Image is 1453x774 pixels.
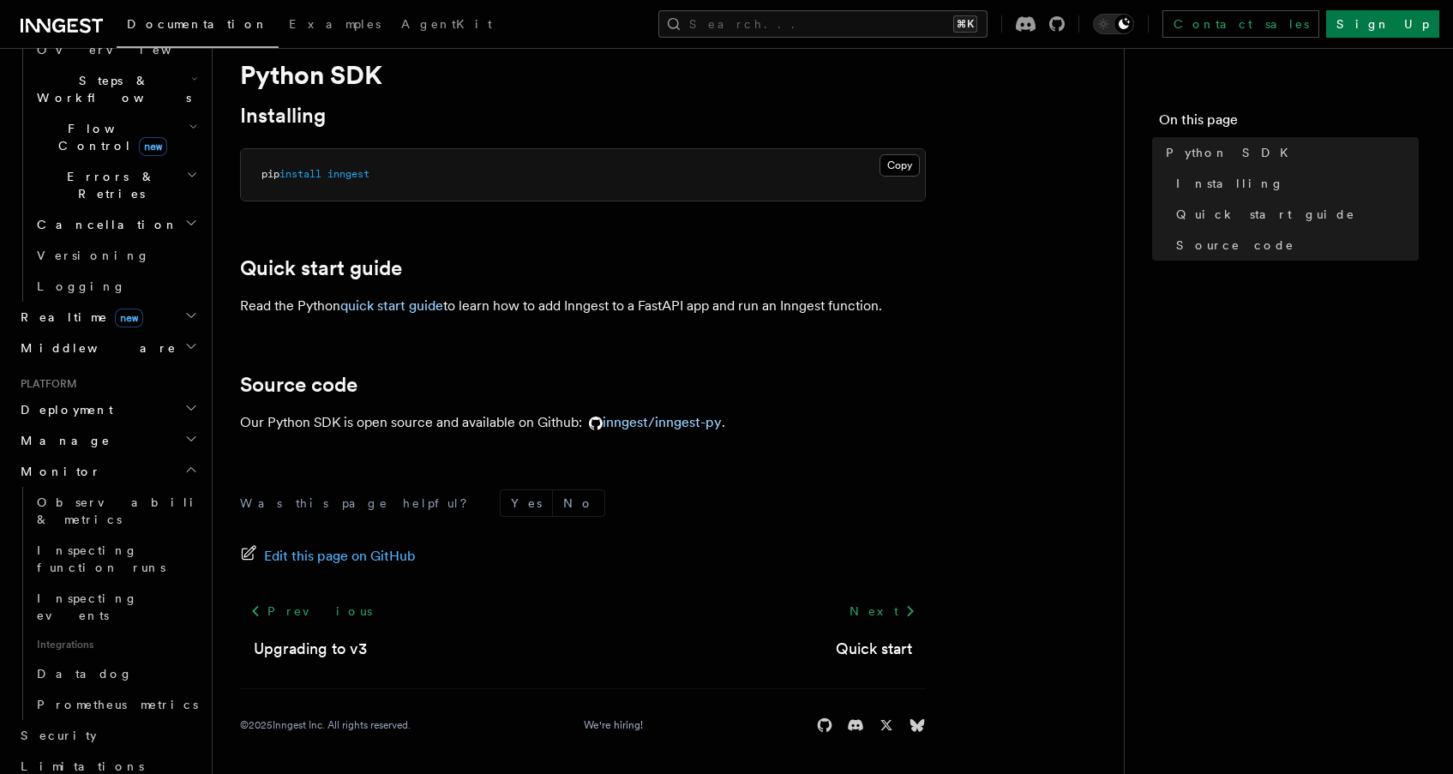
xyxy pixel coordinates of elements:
[14,487,201,720] div: Monitor
[240,104,326,128] a: Installing
[30,72,191,106] span: Steps & Workflows
[30,487,201,535] a: Observability & metrics
[1169,168,1419,199] a: Installing
[279,5,391,46] a: Examples
[240,256,402,280] a: Quick start guide
[240,495,479,512] p: Was this page helpful?
[658,10,988,38] button: Search...⌘K
[501,490,552,516] button: Yes
[115,309,143,327] span: new
[240,718,411,732] div: © 2025 Inngest Inc. All rights reserved.
[30,34,201,65] a: Overview
[1326,10,1439,38] a: Sign Up
[14,720,201,751] a: Security
[37,43,213,57] span: Overview
[1162,10,1319,38] a: Contact sales
[14,302,201,333] button: Realtimenew
[37,543,165,574] span: Inspecting function runs
[264,544,416,568] span: Edit this page on GitHub
[30,535,201,583] a: Inspecting function runs
[240,544,416,568] a: Edit this page on GitHub
[1176,175,1284,192] span: Installing
[14,333,201,363] button: Middleware
[1159,110,1419,137] h4: On this page
[139,137,167,156] span: new
[37,279,126,293] span: Logging
[836,637,912,661] a: Quick start
[14,425,201,456] button: Manage
[30,168,186,202] span: Errors & Retries
[327,168,369,180] span: inngest
[584,718,643,732] a: We're hiring!
[30,65,201,113] button: Steps & Workflows
[14,309,143,326] span: Realtime
[30,161,201,209] button: Errors & Retries
[21,729,97,742] span: Security
[1176,206,1355,223] span: Quick start guide
[254,637,367,661] a: Upgrading to v3
[1169,199,1419,230] a: Quick start guide
[240,596,381,627] a: Previous
[240,411,926,435] p: Our Python SDK is open source and available on Github: .
[30,689,201,720] a: Prometheus metrics
[240,59,926,90] h1: Python SDK
[14,401,113,418] span: Deployment
[30,209,201,240] button: Cancellation
[1159,137,1419,168] a: Python SDK
[30,113,201,161] button: Flow Controlnew
[30,631,201,658] span: Integrations
[30,583,201,631] a: Inspecting events
[30,240,201,271] a: Versioning
[37,667,133,681] span: Datadog
[261,168,279,180] span: pip
[1093,14,1134,34] button: Toggle dark mode
[30,216,178,233] span: Cancellation
[14,377,77,391] span: Platform
[340,297,443,314] a: quick start guide
[240,294,926,318] p: Read the Python to learn how to add Inngest to a FastAPI app and run an Inngest function.
[1176,237,1294,254] span: Source code
[14,463,101,480] span: Monitor
[553,490,604,516] button: No
[880,154,920,177] button: Copy
[839,596,926,627] a: Next
[37,698,198,711] span: Prometheus metrics
[391,5,502,46] a: AgentKit
[289,17,381,31] span: Examples
[953,15,977,33] kbd: ⌘K
[117,5,279,48] a: Documentation
[30,120,189,154] span: Flow Control
[30,658,201,689] a: Datadog
[401,17,492,31] span: AgentKit
[582,414,722,430] a: inngest/inngest-py
[1166,144,1299,161] span: Python SDK
[1169,230,1419,261] a: Source code
[127,17,268,31] span: Documentation
[14,339,177,357] span: Middleware
[14,394,201,425] button: Deployment
[240,373,357,397] a: Source code
[14,456,201,487] button: Monitor
[279,168,321,180] span: install
[21,759,144,773] span: Limitations
[37,495,213,526] span: Observability & metrics
[37,249,150,262] span: Versioning
[30,271,201,302] a: Logging
[14,34,201,302] div: Inngest Functions
[37,591,138,622] span: Inspecting events
[14,432,111,449] span: Manage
